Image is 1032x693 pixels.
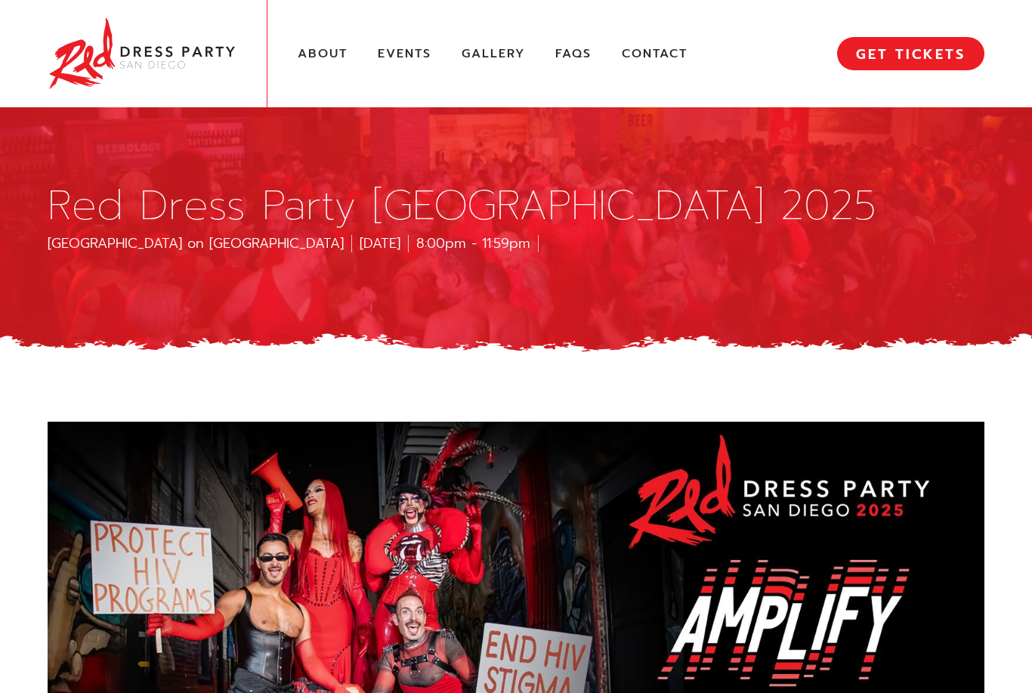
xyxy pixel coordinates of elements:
[378,46,431,62] a: Events
[48,15,236,92] img: Red Dress Party San Diego
[622,46,687,62] a: Contact
[48,185,876,226] h1: Red Dress Party [GEOGRAPHIC_DATA] 2025
[837,37,984,70] a: GET TICKETS
[360,235,409,252] div: [DATE]
[462,46,525,62] a: Gallery
[48,235,352,252] div: [GEOGRAPHIC_DATA] on [GEOGRAPHIC_DATA]
[555,46,592,62] a: FAQs
[416,235,539,252] div: 8:00pm - 11:59pm
[298,46,348,62] a: About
